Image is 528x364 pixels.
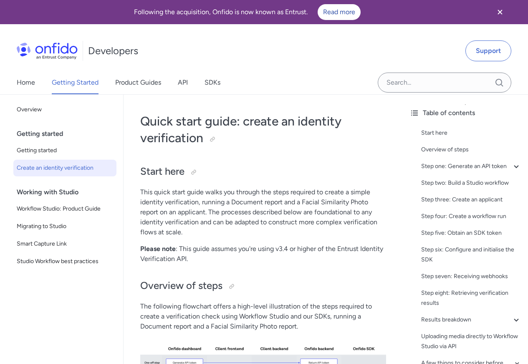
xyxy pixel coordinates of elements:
h1: Developers [88,44,138,58]
a: Step five: Obtain an SDK token [421,228,521,238]
h1: Quick start guide: create an identity verification [140,113,386,146]
h2: Overview of steps [140,279,386,293]
a: Results breakdown [421,315,521,325]
a: Smart Capture Link [13,236,116,252]
span: Studio Workflow best practices [17,256,113,266]
a: API [178,71,188,94]
a: Step four: Create a workflow run [421,211,521,221]
a: Start here [421,128,521,138]
div: Following the acquisition, Onfido is now known as Entrust. [10,4,485,20]
strong: Please note [140,245,176,253]
span: Migrating to Studio [17,221,113,231]
button: Close banner [485,2,515,23]
span: Smart Capture Link [17,239,113,249]
span: Getting started [17,146,113,156]
h2: Start here [140,165,386,179]
div: Getting started [17,126,120,142]
a: Support [465,40,511,61]
a: Step six: Configure and initialise the SDK [421,245,521,265]
a: SDKs [205,71,220,94]
p: The following flowchart offers a high-level illustration of the steps required to create a verifi... [140,301,386,331]
a: Workflow Studio: Product Guide [13,201,116,217]
a: Studio Workflow best practices [13,253,116,270]
input: Onfido search input field [378,73,511,93]
p: This quick start guide walks you through the steps required to create a simple identity verificat... [140,187,386,237]
a: Migrating to Studio [13,218,116,235]
a: Overview of steps [421,145,521,155]
p: : This guide assumes you're using v3.4 or higher of the Entrust Identity Verification API. [140,244,386,264]
span: Create an identity verification [17,163,113,173]
a: Getting Started [52,71,99,94]
a: Home [17,71,35,94]
span: Overview [17,105,113,115]
a: Uploading media directly to Workflow Studio via API [421,331,521,351]
a: Getting started [13,142,116,159]
a: Step eight: Retrieving verification results [421,288,521,308]
svg: Close banner [495,7,505,17]
img: Onfido Logo [17,43,78,59]
div: Table of contents [409,108,521,118]
a: Step three: Create an applicant [421,195,521,205]
a: Overview [13,101,116,118]
a: Step seven: Receiving webhooks [421,271,521,281]
a: Product Guides [115,71,161,94]
a: Create an identity verification [13,160,116,176]
a: Step one: Generate an API token [421,161,521,171]
span: Workflow Studio: Product Guide [17,204,113,214]
div: Working with Studio [17,184,120,201]
a: Read more [318,4,361,20]
a: Step two: Build a Studio workflow [421,178,521,188]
